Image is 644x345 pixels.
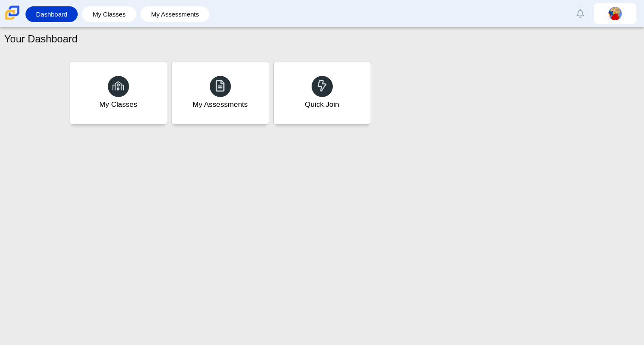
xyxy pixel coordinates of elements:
img: Carmen School of Science & Technology [3,4,21,22]
a: My Assessments [145,6,205,22]
div: My Assessments [193,99,248,110]
div: Quick Join [305,99,339,110]
div: My Classes [99,99,138,110]
a: My Classes [86,6,132,22]
a: Carmen School of Science & Technology [3,16,21,23]
a: My Classes [70,61,167,125]
a: Alerts [571,4,590,23]
a: Quick Join [273,61,371,125]
a: My Assessments [172,61,269,125]
img: aumari.levy-davis.vknibz [608,7,622,20]
a: aumari.levy-davis.vknibz [594,3,636,24]
h1: Your Dashboard [4,32,78,46]
a: Dashboard [30,6,73,22]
